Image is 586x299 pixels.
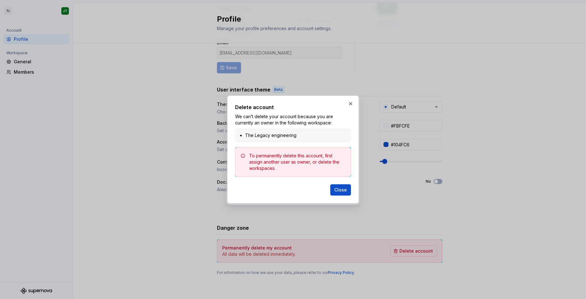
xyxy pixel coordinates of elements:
button: Close [330,184,351,196]
h2: Delete account [235,103,351,111]
div: We can’t delete your account because you are currently an owner in the following workspace: [235,113,351,142]
span: Close [334,187,347,193]
div: To permanently delete this account, first assign another user as owner, or delete the workspaces. [249,153,346,171]
li: The Legacy engineering [245,132,347,139]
